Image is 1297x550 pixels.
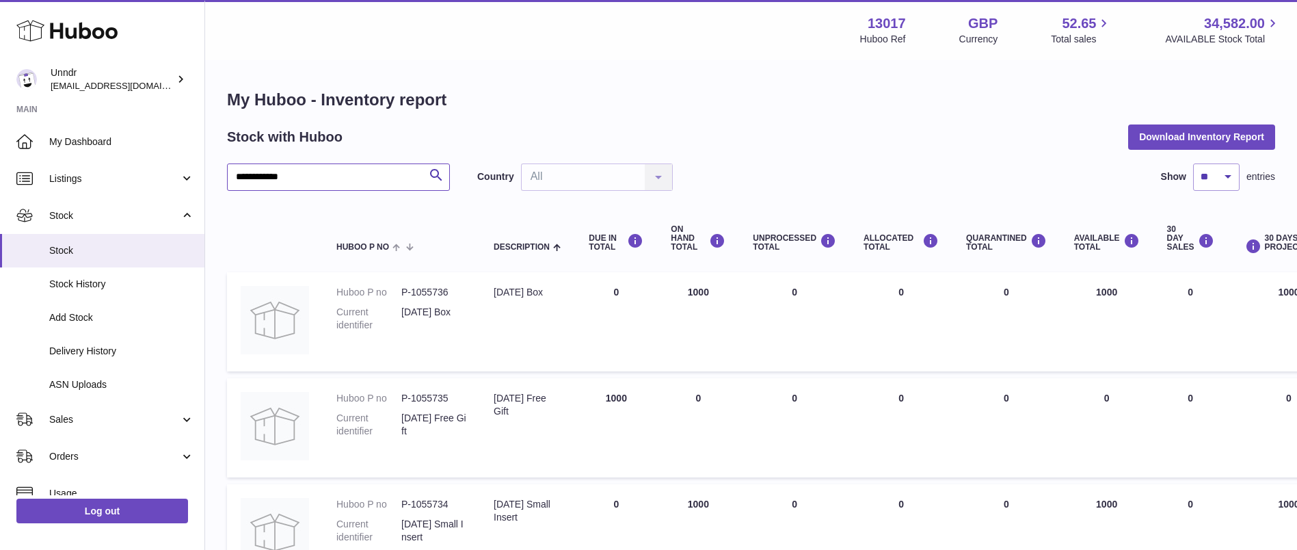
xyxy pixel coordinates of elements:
[1165,14,1281,46] a: 34,582.00 AVAILABLE Stock Total
[966,233,1047,252] div: QUARANTINED Total
[671,225,725,252] div: ON HAND Total
[241,392,309,460] img: product image
[51,66,174,92] div: Unndr
[494,243,550,252] span: Description
[336,518,401,544] dt: Current identifier
[1153,378,1228,477] td: 0
[227,128,343,146] h2: Stock with Huboo
[16,69,37,90] img: internalAdmin-13017@internal.huboo.com
[49,450,180,463] span: Orders
[51,80,201,91] span: [EMAIL_ADDRESS][DOMAIN_NAME]
[49,413,180,426] span: Sales
[241,286,309,354] img: product image
[49,244,194,257] span: Stock
[968,14,998,33] strong: GBP
[49,487,194,500] span: Usage
[860,33,906,46] div: Huboo Ref
[1246,170,1275,183] span: entries
[336,498,401,511] dt: Huboo P no
[401,518,466,544] dd: [DATE] Small Insert
[401,412,466,438] dd: [DATE] Free Gift
[1074,233,1140,252] div: AVAILABLE Total
[16,499,188,523] a: Log out
[401,286,466,299] dd: P-1055736
[868,14,906,33] strong: 13017
[336,392,401,405] dt: Huboo P no
[1153,272,1228,371] td: 0
[1004,287,1009,298] span: 0
[1128,125,1275,149] button: Download Inventory Report
[1004,393,1009,404] span: 0
[494,498,561,524] div: [DATE] Small Insert
[49,378,194,391] span: ASN Uploads
[336,286,401,299] dt: Huboo P no
[1062,14,1096,33] span: 52.65
[49,209,180,222] span: Stock
[1161,170,1186,183] label: Show
[739,272,850,371] td: 0
[575,272,657,371] td: 0
[1204,14,1265,33] span: 34,582.00
[49,345,194,358] span: Delivery History
[49,311,194,324] span: Add Stock
[864,233,939,252] div: ALLOCATED Total
[336,412,401,438] dt: Current identifier
[494,392,561,418] div: [DATE] Free Gift
[401,306,466,332] dd: [DATE] Box
[336,306,401,332] dt: Current identifier
[850,272,952,371] td: 0
[494,286,561,299] div: [DATE] Box
[1165,33,1281,46] span: AVAILABLE Stock Total
[477,170,514,183] label: Country
[1051,14,1112,46] a: 52.65 Total sales
[49,278,194,291] span: Stock History
[1051,33,1112,46] span: Total sales
[1060,378,1153,477] td: 0
[401,392,466,405] dd: P-1055735
[1004,499,1009,510] span: 0
[657,272,739,371] td: 1000
[753,233,836,252] div: UNPROCESSED Total
[657,378,739,477] td: 0
[589,233,643,252] div: DUE IN TOTAL
[336,243,389,252] span: Huboo P no
[959,33,998,46] div: Currency
[227,89,1275,111] h1: My Huboo - Inventory report
[575,378,657,477] td: 1000
[49,172,180,185] span: Listings
[401,498,466,511] dd: P-1055734
[49,135,194,148] span: My Dashboard
[1167,225,1214,252] div: 30 DAY SALES
[850,378,952,477] td: 0
[1060,272,1153,371] td: 1000
[739,378,850,477] td: 0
